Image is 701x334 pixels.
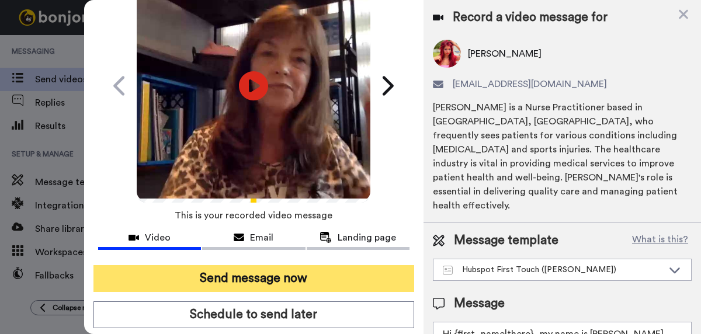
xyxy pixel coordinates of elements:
button: Schedule to send later [93,301,414,328]
span: This is your recorded video message [175,203,332,228]
span: Message [454,295,505,312]
span: Message template [454,232,558,249]
span: Landing page [338,231,396,245]
div: Hubspot First Touch ([PERSON_NAME]) [443,264,663,276]
img: Message-temps.svg [443,266,453,275]
span: Email [250,231,273,245]
span: Video [145,231,171,245]
button: What is this? [629,232,692,249]
span: [EMAIL_ADDRESS][DOMAIN_NAME] [453,77,607,91]
button: Send message now [93,265,414,292]
div: [PERSON_NAME] is a Nurse Practitioner based in [GEOGRAPHIC_DATA], [GEOGRAPHIC_DATA], who frequent... [433,100,692,213]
